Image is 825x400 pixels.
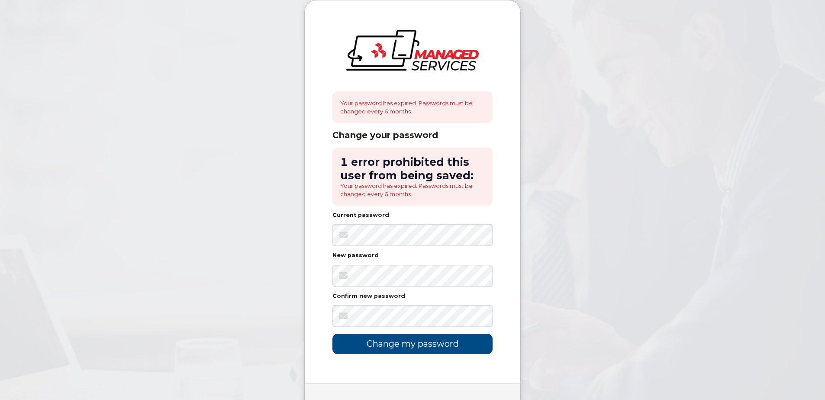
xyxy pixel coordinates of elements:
[340,182,485,198] li: Your password has expired. Passwords must be changed every 6 months.
[332,253,379,258] label: New password
[332,334,493,354] input: Change my password
[332,294,405,299] label: Confirm new password
[332,130,493,141] div: Change your password
[346,30,479,71] img: logo-large.png
[340,155,485,182] h2: 1 error prohibited this user from being saved:
[332,91,493,123] div: Your password has expired. Passwords must be changed every 6 months.
[332,213,389,218] label: Current password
